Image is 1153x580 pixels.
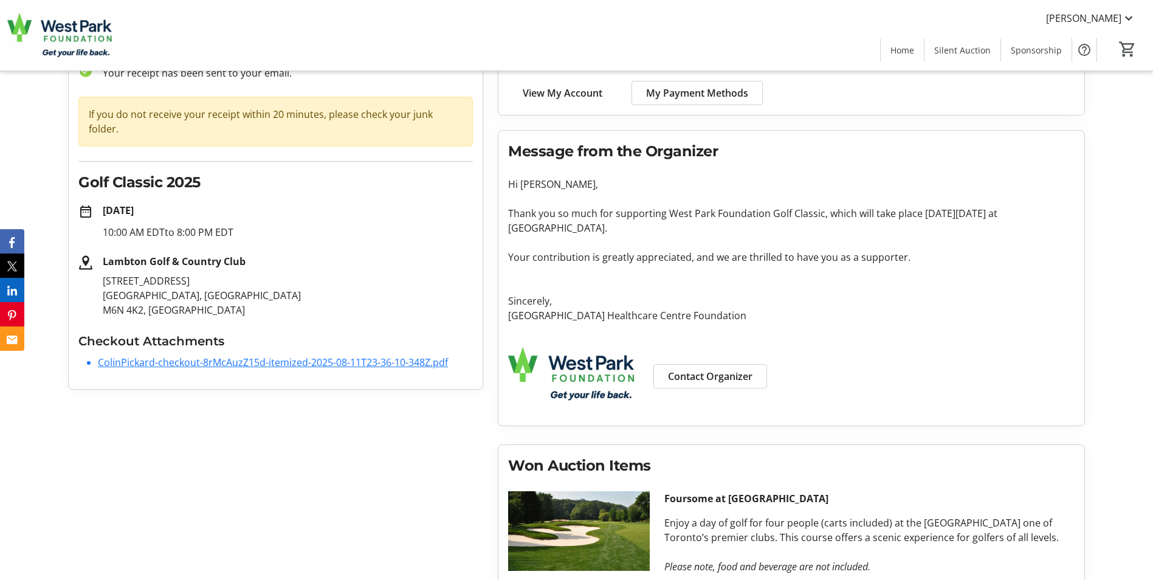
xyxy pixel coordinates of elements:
a: Home [881,39,924,61]
img: West Park Healthcare Centre Foundation's Logo [7,5,115,66]
p: Foursome at [GEOGRAPHIC_DATA] [664,491,1075,506]
span: Silent Auction [934,44,991,57]
p: [STREET_ADDRESS] [GEOGRAPHIC_DATA], [GEOGRAPHIC_DATA] M6N 4K2, [GEOGRAPHIC_DATA] [103,274,473,317]
a: ColinPickard-checkout-8rMcAuzZ15d-itemized-2025-08-11T23-36-10-348Z.pdf [98,356,448,369]
img: Image of Foursome at Lambton Golf & Country Club [508,491,650,571]
em: Please note, food and beverage are not included. [664,560,870,573]
span: Sponsorship [1011,44,1062,57]
a: My Payment Methods [632,81,763,105]
span: View My Account [523,86,602,100]
h2: Golf Classic 2025 [78,171,473,193]
p: Your receipt has been sent to your email. [93,66,473,80]
button: [PERSON_NAME] [1036,9,1146,28]
p: 10:00 AM EDT to 8:00 PM EDT [103,225,473,240]
mat-icon: check_circle [78,64,93,78]
p: Your contribution is greatly appreciated, and we are thrilled to have you as a supporter. [508,250,1075,264]
p: Enjoy a day of golf for four people (carts included) at the [GEOGRAPHIC_DATA] one of Toronto’s pr... [664,516,1075,545]
p: [GEOGRAPHIC_DATA] Healthcare Centre Foundation [508,308,1075,323]
p: Sincerely, [508,294,1075,308]
span: Home [890,44,914,57]
span: My Payment Methods [646,86,748,100]
strong: Lambton Golf & Country Club [103,255,246,268]
div: If you do not receive your receipt within 20 minutes, please check your junk folder. [78,97,473,147]
a: Sponsorship [1001,39,1072,61]
span: [PERSON_NAME] [1046,11,1121,26]
span: Contact Organizer [668,369,752,384]
h3: Checkout Attachments [78,332,473,350]
p: Thank you so much for supporting West Park Foundation Golf Classic, which will take place [DATE][... [508,206,1075,235]
button: Help [1072,38,1096,62]
mat-icon: date_range [78,204,93,219]
button: Cart [1117,38,1138,60]
h2: Message from the Organizer [508,140,1075,162]
a: Contact Organizer [653,364,767,388]
a: View My Account [508,81,617,105]
a: Silent Auction [924,39,1000,61]
p: Hi [PERSON_NAME], [508,177,1075,192]
strong: [DATE] [103,204,134,217]
img: West Park Healthcare Centre Foundation logo [508,337,639,411]
h2: Won Auction Items [508,455,1075,477]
